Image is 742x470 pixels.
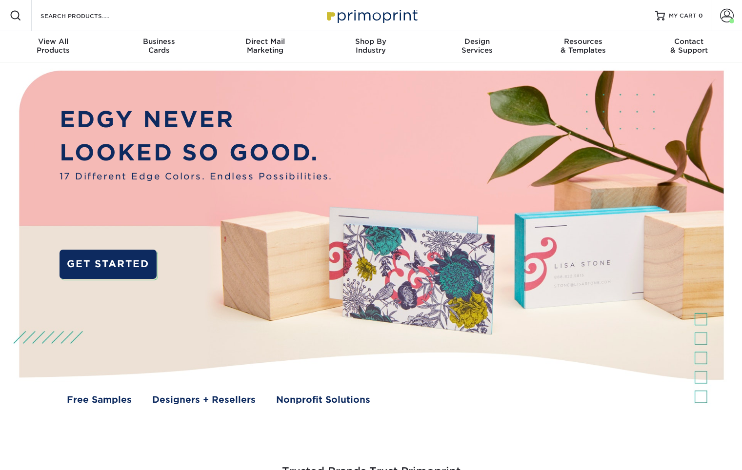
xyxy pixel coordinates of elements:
span: 0 [699,12,703,19]
span: Direct Mail [212,37,318,46]
a: Free Samples [67,393,132,406]
span: Resources [530,37,636,46]
span: 17 Different Edge Colors. Endless Possibilities. [60,170,333,183]
span: Business [106,37,212,46]
div: Cards [106,37,212,55]
span: Design [424,37,530,46]
iframe: Google Customer Reviews [2,440,83,467]
a: Resources& Templates [530,31,636,62]
a: Contact& Support [636,31,742,62]
div: Marketing [212,37,318,55]
a: BusinessCards [106,31,212,62]
div: & Templates [530,37,636,55]
span: Shop By [318,37,424,46]
span: Contact [636,37,742,46]
p: LOOKED SO GOOD. [60,136,333,169]
a: Direct MailMarketing [212,31,318,62]
img: Primoprint [322,5,420,26]
div: Services [424,37,530,55]
a: Shop ByIndustry [318,31,424,62]
div: Industry [318,37,424,55]
a: Designers + Resellers [152,393,256,406]
a: DesignServices [424,31,530,62]
span: MY CART [669,12,697,20]
p: EDGY NEVER [60,103,333,136]
div: & Support [636,37,742,55]
a: GET STARTED [60,250,157,279]
a: Nonprofit Solutions [276,393,370,406]
input: SEARCH PRODUCTS..... [40,10,135,21]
